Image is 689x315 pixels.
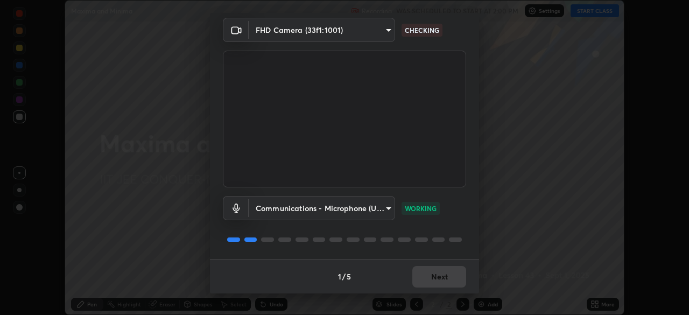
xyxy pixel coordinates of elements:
[249,196,395,220] div: FHD Camera (33f1:1001)
[338,271,341,282] h4: 1
[347,271,351,282] h4: 5
[249,18,395,42] div: FHD Camera (33f1:1001)
[405,25,439,35] p: CHECKING
[405,204,437,213] p: WORKING
[342,271,346,282] h4: /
